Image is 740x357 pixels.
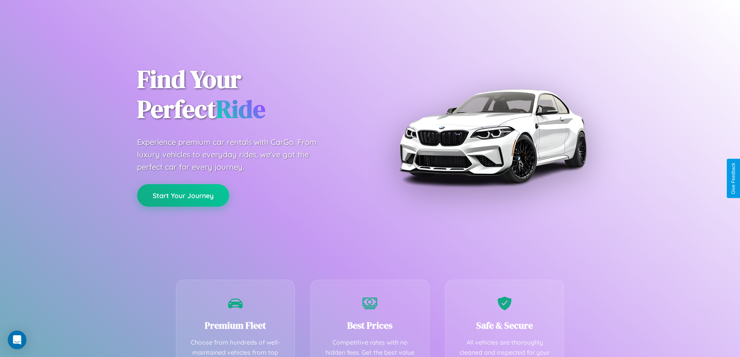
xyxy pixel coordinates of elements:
h3: Premium Fleet [188,319,283,332]
span: Ride [216,92,265,126]
div: Open Intercom Messenger [8,331,26,349]
p: Experience premium car rentals with CarGo. From luxury vehicles to everyday rides, we've got the ... [137,136,331,173]
button: Start Your Journey [137,184,229,207]
h3: Safe & Secure [457,319,552,332]
img: Premium BMW car rental vehicle [395,39,590,233]
div: Give Feedback [731,163,736,194]
h1: Find Your Perfect [137,64,359,124]
h3: Best Prices [322,319,418,332]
